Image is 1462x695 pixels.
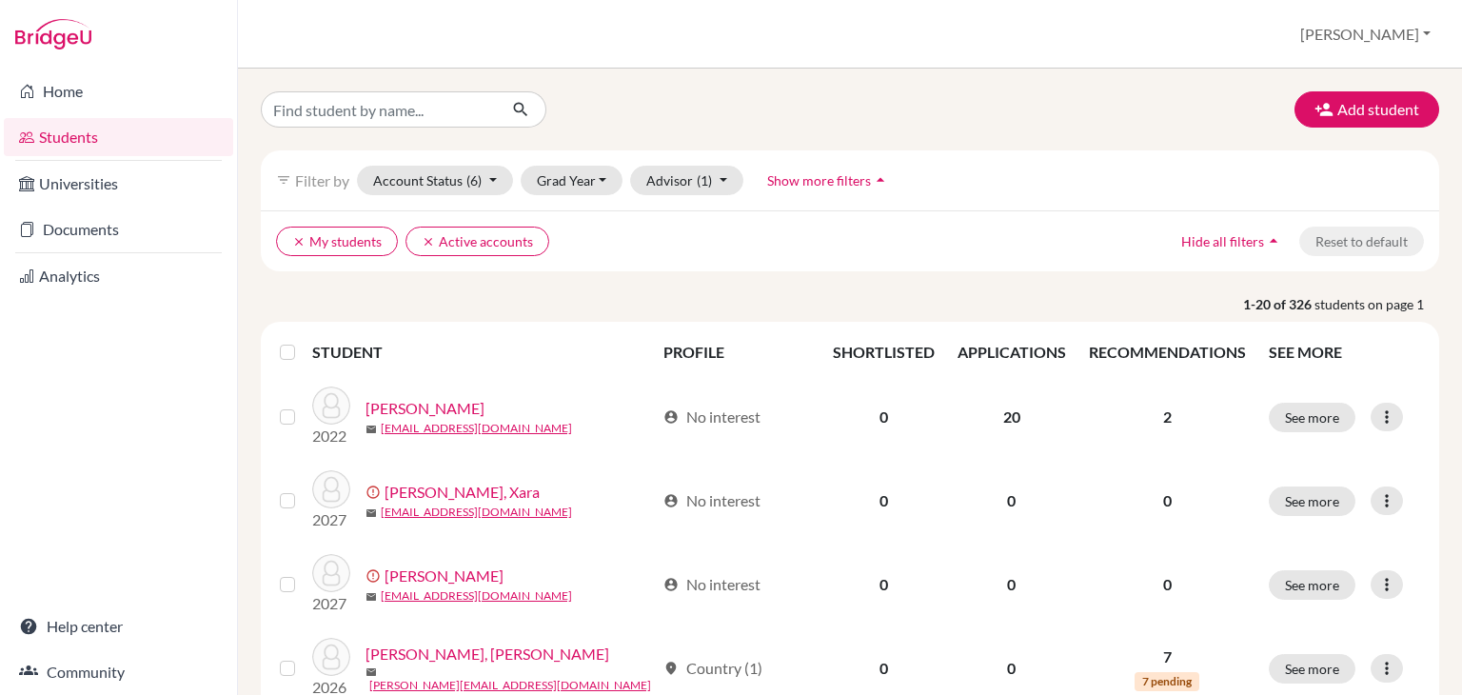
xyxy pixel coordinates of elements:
i: clear [422,235,435,248]
button: See more [1269,570,1355,600]
strong: 1-20 of 326 [1243,294,1314,314]
i: arrow_drop_up [1264,231,1283,250]
th: PROFILE [652,329,821,375]
p: 0 [1089,573,1246,596]
a: [PERSON_NAME], Xara [385,481,540,504]
i: filter_list [276,172,291,188]
img: Bridge-U [15,19,91,50]
span: account_circle [663,409,679,425]
span: 7 pending [1135,672,1199,691]
a: Home [4,72,233,110]
a: Universities [4,165,233,203]
span: (1) [697,172,712,189]
a: [PERSON_NAME], [PERSON_NAME] [365,643,609,665]
p: 2022 [312,425,350,447]
span: Show more filters [767,172,871,189]
button: Reset to default [1299,227,1424,256]
div: Country (1) [663,657,762,680]
span: mail [365,666,377,678]
span: Hide all filters [1181,233,1264,249]
span: location_on [663,661,679,676]
button: [PERSON_NAME] [1292,16,1439,52]
img: Abufele Guillen, Carlos [312,387,350,425]
button: Add student [1294,91,1439,128]
span: error_outline [365,485,385,500]
img: Abufele Rojas, Xara [312,470,350,508]
button: See more [1269,403,1355,432]
td: 20 [946,375,1077,459]
p: 2027 [312,592,350,615]
div: No interest [663,489,761,512]
a: [EMAIL_ADDRESS][DOMAIN_NAME] [381,420,572,437]
span: account_circle [663,493,679,508]
a: [PERSON_NAME][EMAIL_ADDRESS][DOMAIN_NAME] [369,677,651,694]
button: Grad Year [521,166,623,195]
a: Documents [4,210,233,248]
th: APPLICATIONS [946,329,1077,375]
a: [EMAIL_ADDRESS][DOMAIN_NAME] [381,587,572,605]
a: Community [4,653,233,691]
button: See more [1269,654,1355,684]
th: SHORTLISTED [821,329,946,375]
span: Filter by [295,171,349,189]
span: (6) [466,172,482,189]
span: students on page 1 [1314,294,1439,314]
button: Advisor(1) [630,166,743,195]
td: 0 [821,375,946,459]
span: mail [365,507,377,519]
p: 2027 [312,508,350,531]
button: Account Status(6) [357,166,513,195]
span: error_outline [365,568,385,584]
button: Show more filtersarrow_drop_up [751,166,906,195]
td: 0 [946,543,1077,626]
td: 0 [946,459,1077,543]
i: clear [292,235,306,248]
a: [EMAIL_ADDRESS][DOMAIN_NAME] [381,504,572,521]
div: No interest [663,406,761,428]
p: 0 [1089,489,1246,512]
p: 2 [1089,406,1246,428]
button: clearActive accounts [405,227,549,256]
span: mail [365,424,377,435]
button: clearMy students [276,227,398,256]
img: Adrian, Lardizabal Hernandez [312,638,350,676]
td: 0 [821,459,946,543]
a: Students [4,118,233,156]
a: [PERSON_NAME] [385,565,504,587]
th: SEE MORE [1257,329,1432,375]
th: RECOMMENDATIONS [1077,329,1257,375]
th: STUDENT [312,329,652,375]
p: 7 [1089,645,1246,668]
a: Analytics [4,257,233,295]
a: [PERSON_NAME] [365,397,484,420]
img: Abufele Sánchez, Cristella [312,554,350,592]
button: See more [1269,486,1355,516]
span: mail [365,591,377,603]
td: 0 [821,543,946,626]
button: Hide all filtersarrow_drop_up [1165,227,1299,256]
input: Find student by name... [261,91,497,128]
i: arrow_drop_up [871,170,890,189]
a: Help center [4,607,233,645]
div: No interest [663,573,761,596]
span: account_circle [663,577,679,592]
